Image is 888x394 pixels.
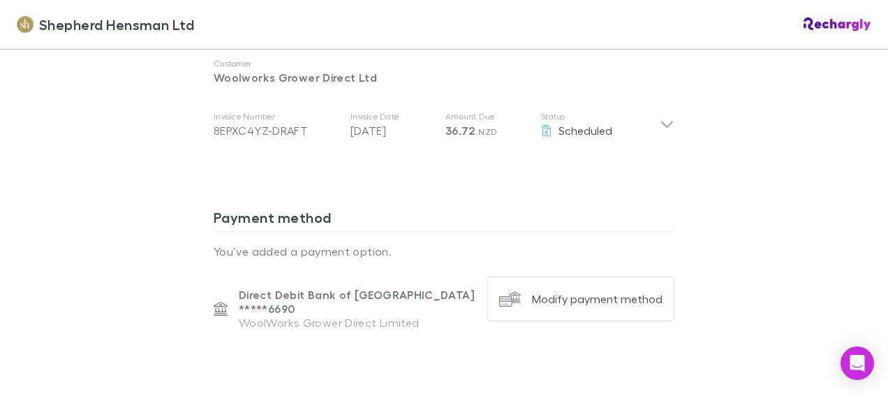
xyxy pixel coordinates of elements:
span: Shepherd Hensman Ltd [39,14,194,35]
button: Modify payment method [487,277,674,321]
div: Modify payment method [532,292,663,306]
p: Amount Due [445,111,529,122]
p: WoolWorks Grower Direct Limited [239,316,475,330]
p: Woolworks Grower Direct Ltd [214,69,674,86]
div: Invoice Number8EPXC4YZ-DRAFTInvoice Date[DATE]Amount Due36.72 NZDStatusScheduled [202,97,686,153]
img: Modify payment method's Logo [498,288,521,310]
p: [DATE] [350,122,434,139]
img: Shepherd Hensman Ltd's Logo [17,16,34,33]
p: Direct Debit Bank of [GEOGRAPHIC_DATA] ***** 6690 [239,288,475,316]
p: Customer [214,58,674,69]
span: Scheduled [558,124,612,137]
p: Status [540,111,660,122]
img: Rechargly Logo [804,17,871,31]
p: Invoice Date [350,111,434,122]
span: NZD [478,126,497,137]
div: 8EPXC4YZ-DRAFT [214,122,339,139]
p: You’ve added a payment option. [214,243,674,260]
div: Open Intercom Messenger [841,346,874,380]
h3: Payment method [214,209,674,231]
span: 36.72 [445,124,475,138]
p: Invoice Number [214,111,339,122]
